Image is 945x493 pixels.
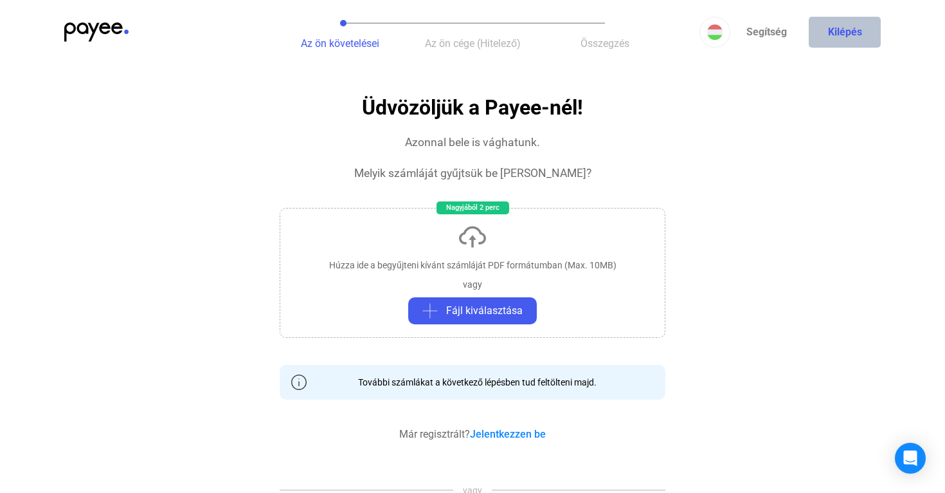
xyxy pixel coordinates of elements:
[301,37,379,50] span: Az ön követelései
[730,17,802,48] a: Segítség
[895,443,926,474] div: Open Intercom Messenger
[470,428,546,440] a: Jelentkezzen be
[425,37,521,50] span: Az ön cége (Hitelező)
[329,259,616,272] div: Húzza ide a begyűjteni kívánt számláját PDF formátumban (Max. 10MB)
[399,427,546,442] div: Már regisztrált?
[291,375,307,390] img: info-grey-outline
[457,221,488,252] img: upload-cloud
[446,303,523,319] span: Fájl kiválasztása
[707,24,723,40] img: HU
[699,17,730,48] button: HU
[437,201,509,214] div: Nagyjából 2 perc
[405,135,540,150] div: Azonnal bele is vághatunk.
[354,165,591,181] div: Melyik számláját gyűjtsük be [PERSON_NAME]?
[348,376,597,389] div: További számlákat a következő lépésben tud feltölteni majd.
[580,37,629,50] span: Összegzés
[422,303,438,319] img: plus-grey
[463,278,482,291] div: vagy
[809,17,881,48] button: Kilépés
[362,97,583,119] h1: Üdvözöljük a Payee-nél!
[408,297,537,324] button: plus-greyFájl kiválasztása
[64,23,129,42] img: payee-logo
